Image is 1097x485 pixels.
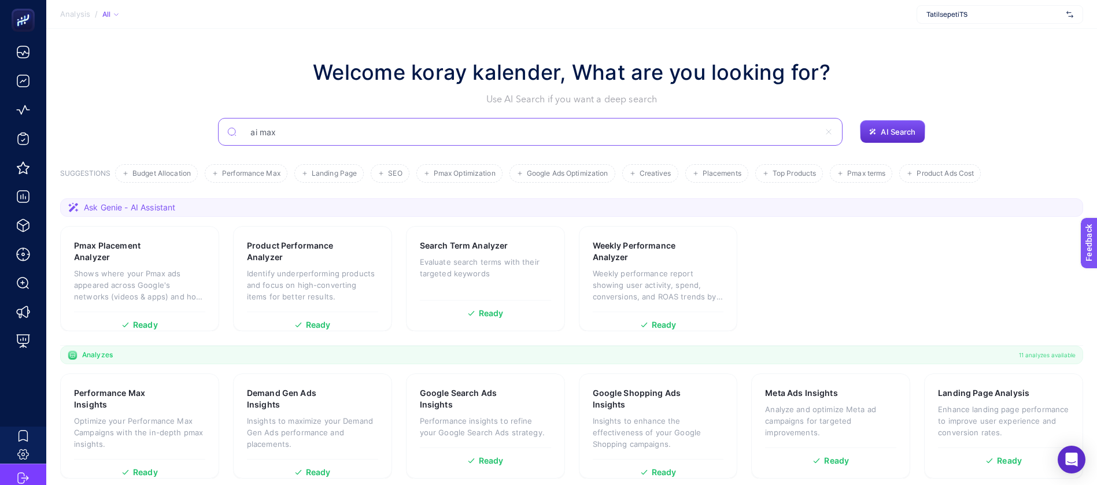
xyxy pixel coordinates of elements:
[233,226,392,331] a: Product Performance AnalyzerIdentify underperforming products and focus on high-converting items ...
[60,10,90,19] span: Analysis
[60,373,219,479] a: Performance Max InsightsOptimize your Performance Max Campaigns with the in-depth pmax insights.R...
[938,387,1029,399] h3: Landing Page Analysis
[593,415,724,450] p: Insights to enhance the effectiveness of your Google Shopping campaigns.
[60,226,219,331] a: Pmax Placement AnalyzerShows where your Pmax ads appeared across Google's networks (videos & apps...
[102,10,119,19] div: All
[222,169,280,178] span: Performance Max
[860,120,925,143] button: AI Search
[233,373,392,479] a: Demand Gen Ads InsightsInsights to maximize your Demand Gen Ads performance and placements.Ready
[306,468,331,476] span: Ready
[527,169,608,178] span: Google Ads Optimization
[765,403,896,438] p: Analyze and optimize Meta ad campaigns for targeted improvements.
[1019,350,1076,360] span: 11 analyzes available
[420,256,551,279] p: Evaluate search terms with their targeted keywords
[74,268,205,302] p: Shows where your Pmax ads appeared across Google's networks (videos & apps) and how each placemen...
[479,457,504,465] span: Ready
[1058,446,1085,473] div: Open Intercom Messenger
[924,373,1083,479] a: Landing Page AnalysisEnhance landing page performance to improve user experience and conversion r...
[593,240,689,263] h3: Weekly Performance Analyzer
[82,350,113,360] span: Analyzes
[313,92,830,106] p: Use AI Search if you want a deep search
[917,169,974,178] span: Product Ads Cost
[247,387,342,410] h3: Demand Gen Ads Insights
[652,321,677,329] span: Ready
[84,202,175,213] span: Ask Genie - AI Assistant
[938,403,1069,438] p: Enhance landing page performance to improve user experience and conversion rates.
[133,468,158,476] span: Ready
[95,9,98,18] span: /
[652,468,677,476] span: Ready
[74,387,169,410] h3: Performance Max Insights
[247,268,378,302] p: Identify underperforming products and focus on high-converting items for better results.
[640,169,671,178] span: Creatives
[133,321,158,329] span: Ready
[997,457,1022,465] span: Ready
[479,309,504,317] span: Ready
[420,240,508,251] h3: Search Term Analyzer
[60,169,110,183] h3: SUGGESTIONS
[420,415,551,438] p: Performance insights to refine your Google Search Ads strategy.
[420,387,515,410] h3: Google Search Ads Insights
[241,116,819,148] input: Search
[824,457,849,465] span: Ready
[751,373,910,479] a: Meta Ads InsightsAnalyze and optimize Meta ad campaigns for targeted improvements.Ready
[388,169,402,178] span: SEO
[434,169,496,178] span: Pmax Optimization
[406,373,565,479] a: Google Search Ads InsightsPerformance insights to refine your Google Search Ads strategy.Ready
[7,3,44,13] span: Feedback
[247,240,343,263] h3: Product Performance Analyzer
[406,226,565,331] a: Search Term AnalyzerEvaluate search terms with their targeted keywordsReady
[593,268,724,302] p: Weekly performance report showing user activity, spend, conversions, and ROAS trends by week.
[312,169,357,178] span: Landing Page
[926,10,1062,19] span: TatilsepetiTS
[306,321,331,329] span: Ready
[703,169,741,178] span: Placements
[1066,9,1073,20] img: svg%3e
[773,169,816,178] span: Top Products
[247,415,378,450] p: Insights to maximize your Demand Gen Ads performance and placements.
[313,57,830,88] h1: Welcome koray kalender, What are you looking for?
[579,226,738,331] a: Weekly Performance AnalyzerWeekly performance report showing user activity, spend, conversions, a...
[593,387,689,410] h3: Google Shopping Ads Insights
[132,169,191,178] span: Budget Allocation
[881,127,915,136] span: AI Search
[74,240,169,263] h3: Pmax Placement Analyzer
[847,169,885,178] span: Pmax terms
[579,373,738,479] a: Google Shopping Ads InsightsInsights to enhance the effectiveness of your Google Shopping campaig...
[765,387,837,399] h3: Meta Ads Insights
[74,415,205,450] p: Optimize your Performance Max Campaigns with the in-depth pmax insights.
